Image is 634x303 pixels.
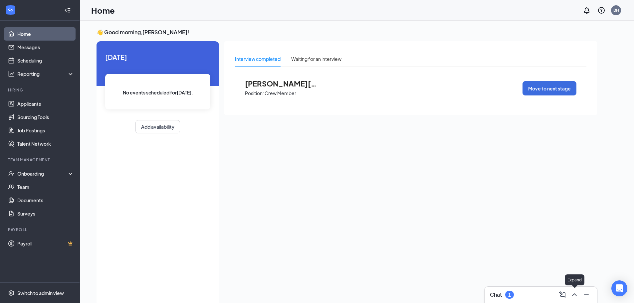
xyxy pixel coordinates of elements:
button: ChevronUp [569,289,580,300]
div: Expand [565,274,584,285]
span: [PERSON_NAME][US_STATE] [245,79,318,88]
svg: ChevronUp [570,291,578,299]
svg: Minimize [582,291,590,299]
button: Minimize [581,289,592,300]
a: Team [17,180,74,194]
div: Hiring [8,87,73,93]
a: Applicants [17,97,74,110]
div: Switch to admin view [17,290,64,296]
a: Home [17,27,74,41]
a: Scheduling [17,54,74,67]
div: BH [613,7,619,13]
div: Interview completed [235,55,281,63]
a: Surveys [17,207,74,220]
button: Add availability [135,120,180,133]
button: Move to next stage [523,81,576,95]
a: PayrollCrown [17,237,74,250]
svg: WorkstreamLogo [7,7,14,13]
div: Onboarding [17,170,69,177]
a: Messages [17,41,74,54]
svg: Collapse [64,7,71,14]
a: Job Postings [17,124,74,137]
svg: Analysis [8,71,15,77]
button: ComposeMessage [557,289,568,300]
svg: UserCheck [8,170,15,177]
p: Crew Member [265,90,296,96]
svg: QuestionInfo [597,6,605,14]
span: No events scheduled for [DATE] . [123,89,193,96]
a: Talent Network [17,137,74,150]
svg: ComposeMessage [558,291,566,299]
p: Position: [245,90,264,96]
h3: 👋 Good morning, [PERSON_NAME] ! [97,29,597,36]
svg: Settings [8,290,15,296]
div: Waiting for an interview [291,55,341,63]
div: Reporting [17,71,75,77]
span: [DATE] [105,52,210,62]
h3: Chat [490,291,502,298]
div: Team Management [8,157,73,163]
svg: Notifications [583,6,591,14]
div: Open Intercom Messenger [611,280,627,296]
h1: Home [91,5,115,16]
div: 1 [508,292,511,298]
a: Sourcing Tools [17,110,74,124]
a: Documents [17,194,74,207]
div: Payroll [8,227,73,232]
